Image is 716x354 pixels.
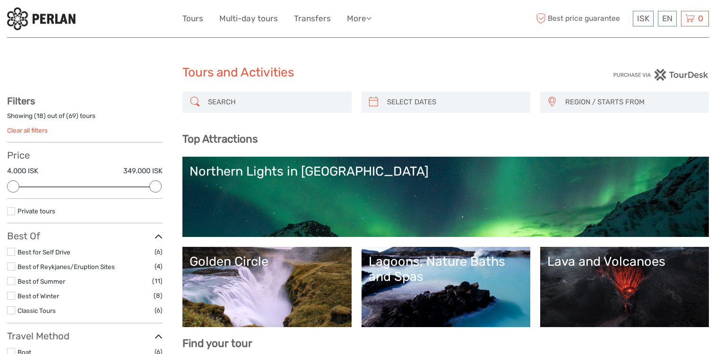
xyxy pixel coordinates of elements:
[17,278,65,285] a: Best of Summer
[697,14,705,23] span: 0
[182,65,534,80] h1: Tours and Activities
[383,94,526,110] input: SELECT DATES
[182,337,252,350] b: Find your tour
[658,11,677,26] div: EN
[36,111,43,120] label: 18
[7,150,163,161] h3: Price
[7,330,163,342] h3: Travel Method
[204,94,346,110] input: SEARCH
[190,164,702,179] div: Northern Lights in [GEOGRAPHIC_DATA]
[190,254,344,320] a: Golden Circle
[219,12,278,25] a: Multi-day tours
[17,292,59,300] a: Best of Winter
[534,11,630,26] span: Best price guarantee
[561,94,704,110] button: REGION / STARTS FROM
[155,261,163,272] span: (4)
[369,254,523,320] a: Lagoons, Nature Baths and Spas
[152,276,163,287] span: (11)
[155,246,163,257] span: (6)
[7,95,35,107] strong: Filters
[369,254,523,285] div: Lagoons, Nature Baths and Spas
[154,290,163,301] span: (8)
[190,254,344,269] div: Golden Circle
[182,133,258,145] b: Top Attractions
[547,254,702,269] div: Lava and Volcanoes
[123,166,163,176] label: 349.000 ISK
[17,207,55,215] a: Private tours
[17,248,70,256] a: Best for Self Drive
[547,254,702,320] a: Lava and Volcanoes
[190,164,702,230] a: Northern Lights in [GEOGRAPHIC_DATA]
[155,305,163,316] span: (6)
[294,12,331,25] a: Transfers
[347,12,371,25] a: More
[7,111,163,126] div: Showing ( ) out of ( ) tours
[613,69,709,81] img: PurchaseViaTourDesk.png
[7,230,163,242] h3: Best Of
[17,307,56,314] a: Classic Tours
[182,12,203,25] a: Tours
[69,111,76,120] label: 69
[17,263,115,270] a: Best of Reykjanes/Eruption Sites
[7,166,38,176] label: 4.000 ISK
[637,14,649,23] span: ISK
[7,126,48,134] a: Clear all filters
[7,7,76,30] img: 288-6a22670a-0f57-43d8-a107-52fbc9b92f2c_logo_small.jpg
